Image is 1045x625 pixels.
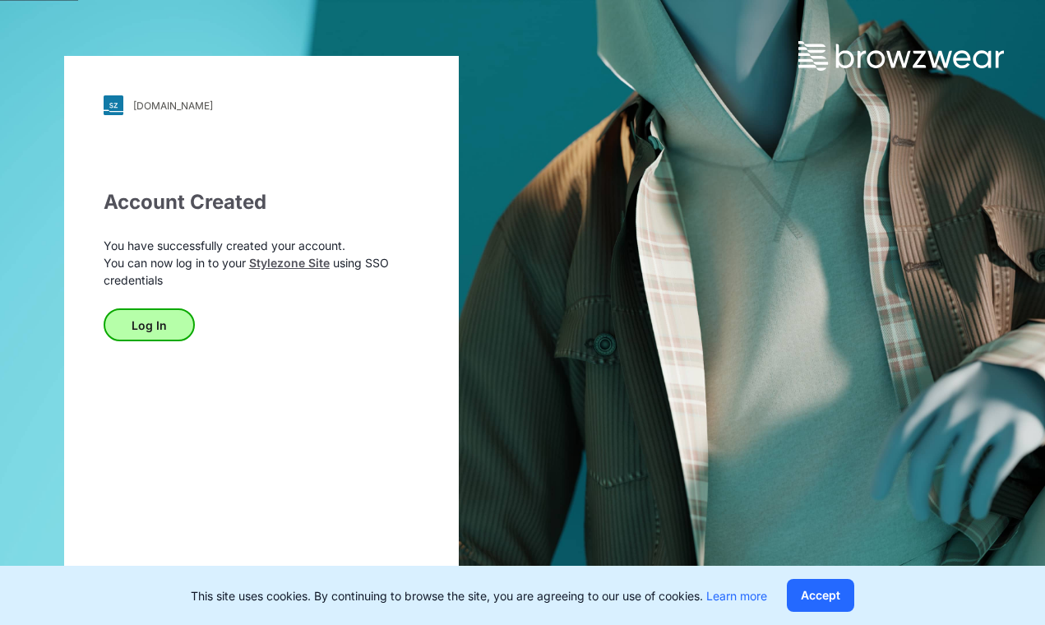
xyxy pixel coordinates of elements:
img: browzwear-logo.73288ffb.svg [798,41,1004,71]
p: You have successfully created your account. [104,237,419,254]
button: Log In [104,308,195,341]
a: Stylezone Site [249,256,330,270]
div: [DOMAIN_NAME] [133,100,213,112]
img: svg+xml;base64,PHN2ZyB3aWR0aD0iMjgiIGhlaWdodD0iMjgiIHZpZXdCb3g9IjAgMCAyOCAyOCIgZmlsbD0ibm9uZSIgeG... [104,95,123,115]
div: Account Created [104,187,419,217]
a: Learn more [706,589,767,603]
p: You can now log in to your using SSO credentials [104,254,419,289]
button: Accept [787,579,854,612]
p: This site uses cookies. By continuing to browse the site, you are agreeing to our use of cookies. [191,587,767,604]
a: [DOMAIN_NAME] [104,95,419,115]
